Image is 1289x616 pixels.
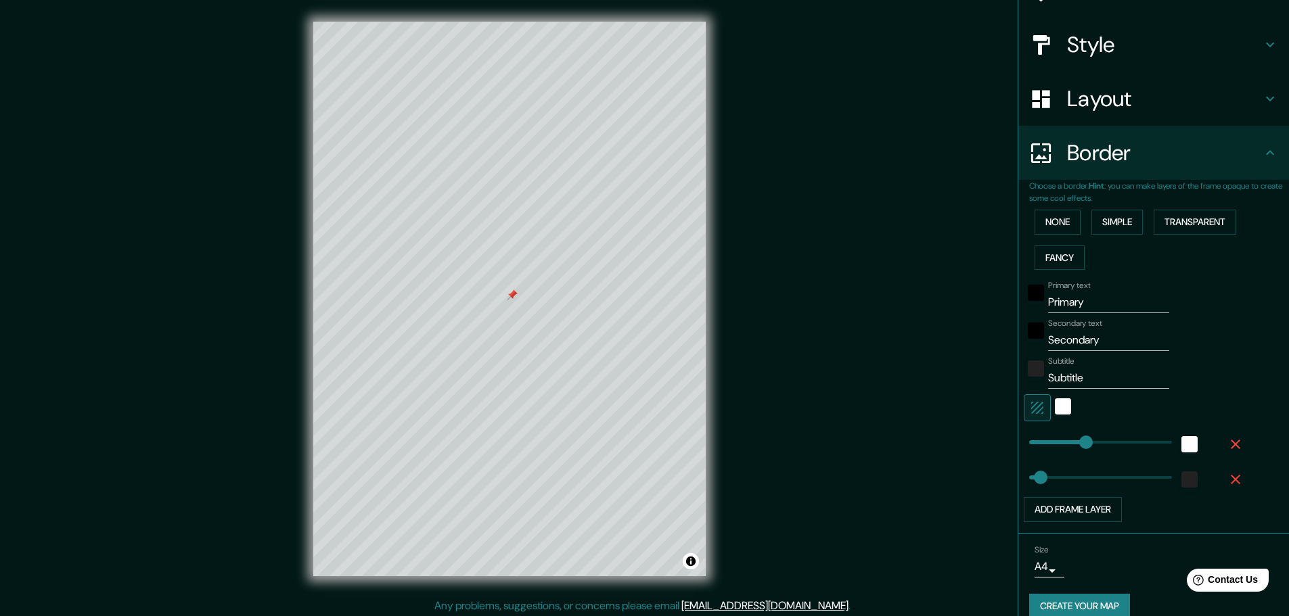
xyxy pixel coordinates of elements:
button: color-222222 [1181,471,1198,488]
label: Size [1035,544,1049,555]
button: Toggle attribution [683,553,699,569]
button: white [1181,436,1198,452]
button: white [1055,398,1071,414]
button: Add frame layer [1024,497,1122,522]
button: black [1028,285,1044,301]
b: Hint [1089,181,1104,191]
p: Any problems, suggestions, or concerns please email . [434,598,851,614]
p: Choose a border. : you can make layers of the frame opaque to create some cool effects. [1029,180,1289,204]
button: Transparent [1154,210,1236,235]
div: Layout [1018,72,1289,126]
button: Simple [1091,210,1143,235]
div: A4 [1035,556,1064,577]
button: None [1035,210,1081,235]
label: Primary text [1048,280,1090,291]
div: . [853,598,855,614]
button: black [1028,323,1044,339]
button: Fancy [1035,245,1085,270]
h4: Style [1067,31,1262,58]
h4: Layout [1067,85,1262,112]
h4: Border [1067,139,1262,166]
iframe: Help widget launcher [1169,563,1274,601]
label: Secondary text [1048,318,1102,329]
div: Border [1018,126,1289,180]
a: [EMAIL_ADDRESS][DOMAIN_NAME] [681,598,849,613]
div: . [851,598,853,614]
div: Style [1018,18,1289,72]
label: Subtitle [1048,356,1075,367]
button: color-222222 [1028,360,1044,377]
